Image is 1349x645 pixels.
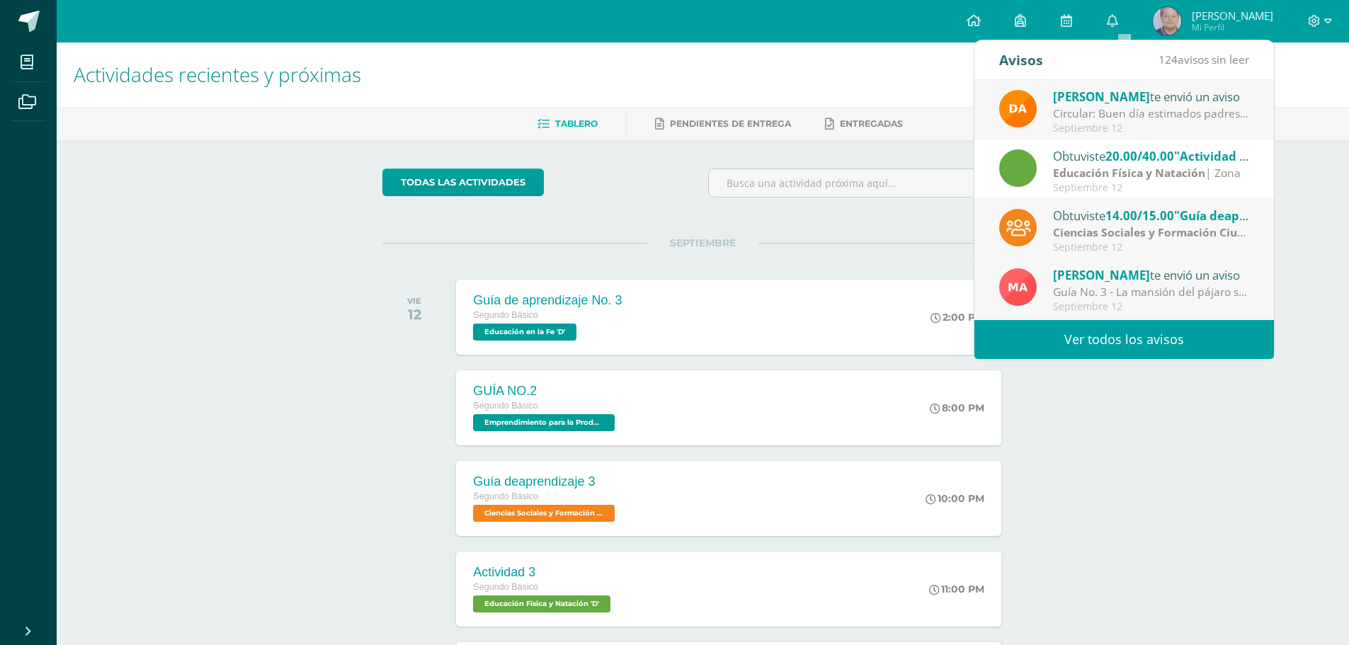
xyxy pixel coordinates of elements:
a: Entregadas [825,113,903,135]
span: Segundo Básico [473,401,538,411]
span: Pendientes de entrega [670,118,791,129]
div: Septiembre 12 [1053,241,1250,253]
div: 12 [407,306,421,323]
a: todas las Actividades [382,169,544,196]
span: Segundo Básico [473,582,538,592]
div: Septiembre 12 [1053,122,1250,135]
span: [PERSON_NAME] [1053,267,1150,283]
div: Obtuviste en [1053,206,1250,224]
span: Entregadas [840,118,903,129]
span: Ciencias Sociales y Formación Ciudadana e Interculturalidad 'D' [473,505,615,522]
span: Emprendimiento para la Productividad 'D' [473,414,615,431]
span: "Actividad 5" [1174,148,1252,164]
div: GUÍA NO.2 [473,384,618,399]
div: te envió un aviso [1053,266,1250,284]
div: VIE [407,296,421,306]
span: 124 [1159,52,1178,67]
div: Septiembre 12 [1053,301,1250,313]
span: Segundo Básico [473,491,538,501]
img: 0fd6451cf16eae051bb176b5d8bc5f11.png [999,268,1037,306]
strong: Educación Física y Natación [1053,165,1205,181]
span: Tablero [555,118,598,129]
span: Educación Física y Natación 'D' [473,595,610,612]
span: [PERSON_NAME] [1192,8,1273,23]
div: | Zona [1053,165,1250,181]
div: 2:00 PM [930,311,984,324]
div: | Zona [1053,224,1250,241]
span: Actividades recientes y próximas [74,61,361,88]
span: Segundo Básico [473,310,538,320]
span: "Guía deaprendizaje 3" [1174,207,1310,224]
div: Guía No. 3 - La mansión del pájaro serpiente : Buenos días, estimados estudiantes y padres de fam... [1053,284,1250,300]
span: 14.00/15.00 [1105,207,1174,224]
a: Tablero [537,113,598,135]
span: SEPTIEMBRE [647,236,758,249]
img: f9d34ca01e392badc01b6cd8c48cabbd.png [999,90,1037,127]
div: Circular: Buen día estimados padres de familia, por este medio les envío un cordial saludo. El mo... [1053,105,1250,122]
div: Actividad 3 [473,565,614,580]
div: te envió un aviso [1053,87,1250,105]
div: Guía deaprendizaje 3 [473,474,618,489]
span: Mi Perfil [1192,21,1273,33]
div: Avisos [999,40,1043,79]
div: 10:00 PM [926,492,984,505]
a: Pendientes de entrega [655,113,791,135]
span: Educación en la Fe 'D' [473,324,576,341]
div: Obtuviste en [1053,147,1250,165]
img: dc6003b076ad24c815c82d97044bbbeb.png [1153,7,1181,35]
div: 11:00 PM [929,583,984,595]
input: Busca una actividad próxima aquí... [709,169,1023,197]
span: [PERSON_NAME] [1053,89,1150,105]
span: 20.00/40.00 [1105,148,1174,164]
div: Guía de aprendizaje No. 3 [473,293,622,308]
div: Septiembre 12 [1053,182,1250,194]
a: Ver todos los avisos [974,320,1274,359]
span: avisos sin leer [1159,52,1249,67]
div: 8:00 PM [930,401,984,414]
